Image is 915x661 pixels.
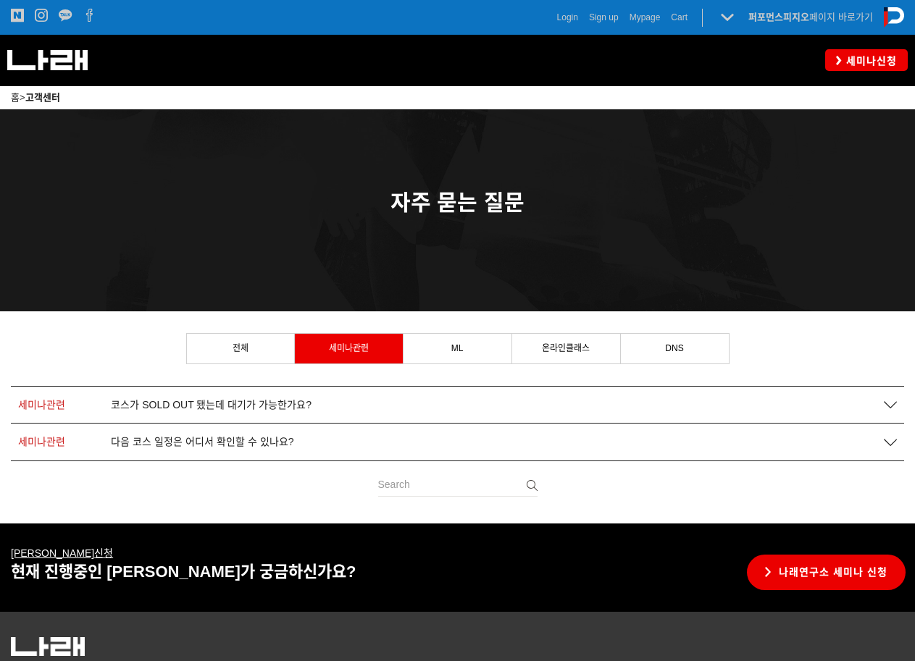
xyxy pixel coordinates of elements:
[557,10,578,25] a: Login
[512,334,620,363] a: 온라인클래스
[451,343,464,353] span: ML
[233,343,248,353] span: 전체
[378,472,538,497] input: search
[18,399,65,411] span: 세미나관련
[671,10,688,25] a: Cart
[404,334,511,363] a: ML
[295,334,403,363] a: 세미나관련
[11,92,20,103] a: 홈
[11,637,85,656] img: 5c63318082161.png
[665,343,683,353] span: DNS
[621,334,729,363] a: DNS
[842,54,897,68] span: 세미나신청
[630,10,661,25] a: Mypage
[390,190,525,214] span: 자주 묻는 질문
[11,547,113,559] u: 신청
[329,343,369,353] span: 세미나관련
[825,49,908,70] a: 세미나신청
[748,12,873,22] a: 퍼포먼스피지오페이지 바로가기
[11,90,904,106] p: >
[18,436,65,447] span: 세미나관련
[542,343,590,353] span: 온라인클래스
[11,547,94,559] a: [PERSON_NAME]
[748,12,809,22] strong: 퍼포먼스피지오
[11,563,356,581] span: 현재 진행중인 [PERSON_NAME]가 궁금하신가요?
[111,436,293,448] span: 다음 코스 일정은 어디서 확인할 수 있나요?
[747,555,906,590] a: 나래연구소 세미나 신청
[25,92,60,103] a: 고객센터
[187,334,294,363] a: 전체
[111,399,312,411] span: 코스가 SOLD OUT 됐는데 대기가 가능한가요?
[589,10,619,25] a: Sign up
